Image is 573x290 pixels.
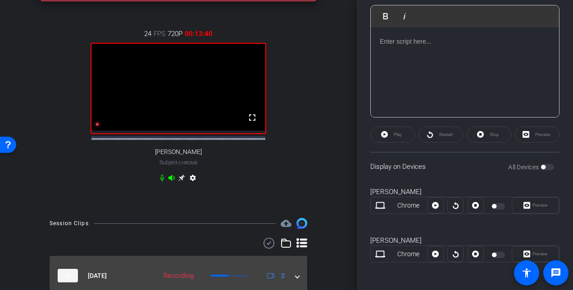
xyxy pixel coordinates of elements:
span: 00:13:40 [185,29,213,39]
div: [PERSON_NAME] [370,236,559,246]
div: [PERSON_NAME] [370,187,559,197]
div: Chrome [390,249,427,259]
span: FPS [154,29,165,39]
mat-icon: message [550,267,561,278]
span: Chrome [179,160,198,165]
button: Bold (Ctrl+B) [377,7,394,25]
div: Session Clips [50,219,89,228]
mat-icon: accessibility [521,267,532,278]
span: Destinations for your clips [281,218,291,229]
mat-icon: settings [187,174,198,185]
label: All Devices [508,163,541,172]
img: thumb-nail [58,269,78,282]
button: Italic (Ctrl+I) [396,7,413,25]
span: Subject [159,159,198,167]
span: [DATE] [88,271,107,281]
span: - [177,159,179,166]
div: Recording [159,271,198,281]
span: [PERSON_NAME] [155,148,202,156]
mat-icon: fullscreen [247,112,258,123]
mat-icon: cloud_upload [281,218,291,229]
div: Chrome [390,201,427,210]
span: 720P [168,29,182,39]
div: Display on Devices [370,152,559,181]
span: 2 [281,271,285,281]
span: 24 [144,29,151,39]
img: Session clips [296,218,307,229]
